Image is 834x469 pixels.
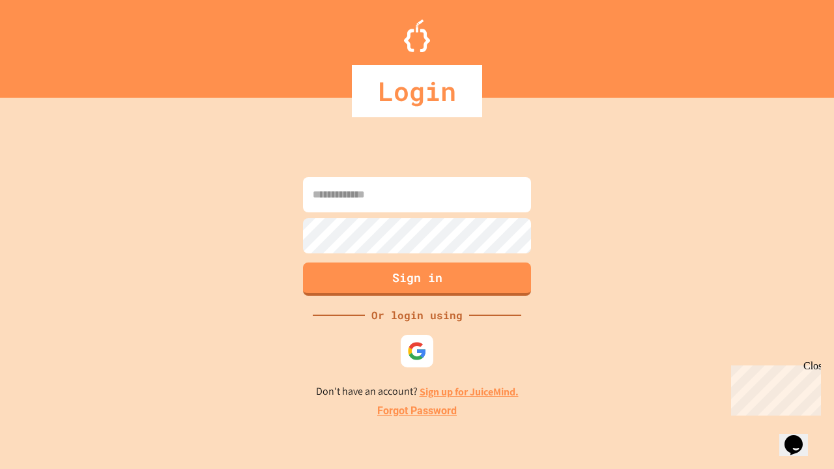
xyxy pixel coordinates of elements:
div: Chat with us now!Close [5,5,90,83]
a: Forgot Password [377,403,457,419]
iframe: chat widget [726,360,821,416]
p: Don't have an account? [316,384,519,400]
img: Logo.svg [404,20,430,52]
iframe: chat widget [779,417,821,456]
button: Sign in [303,263,531,296]
div: Or login using [365,307,469,323]
img: google-icon.svg [407,341,427,361]
div: Login [352,65,482,117]
a: Sign up for JuiceMind. [420,385,519,399]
